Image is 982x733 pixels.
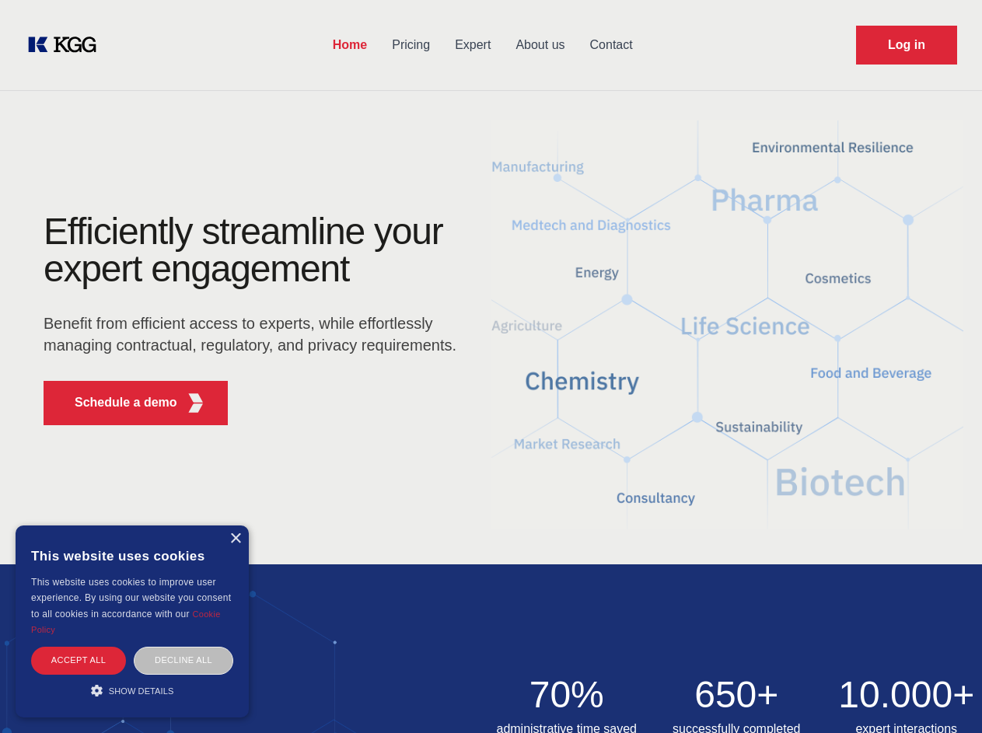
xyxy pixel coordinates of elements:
a: KOL Knowledge Platform: Talk to Key External Experts (KEE) [25,33,109,58]
a: Cookie Policy [31,609,221,634]
a: Expert [442,25,503,65]
div: Show details [31,682,233,698]
img: KGG Fifth Element RED [186,393,205,413]
span: This website uses cookies to improve user experience. By using our website you consent to all coo... [31,577,231,620]
a: Contact [578,25,645,65]
div: This website uses cookies [31,537,233,574]
p: Benefit from efficient access to experts, while effortlessly managing contractual, regulatory, an... [44,312,467,356]
a: About us [503,25,577,65]
div: Close [229,533,241,545]
button: Schedule a demoKGG Fifth Element RED [44,381,228,425]
h2: 650+ [661,676,813,714]
h2: 70% [491,676,643,714]
a: Home [320,25,379,65]
a: Request Demo [856,26,957,65]
img: KGG Fifth Element RED [491,101,964,549]
div: Decline all [134,647,233,674]
div: Accept all [31,647,126,674]
p: Schedule a demo [75,393,177,412]
span: Show details [109,686,174,696]
h1: Efficiently streamline your expert engagement [44,213,467,288]
a: Pricing [379,25,442,65]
